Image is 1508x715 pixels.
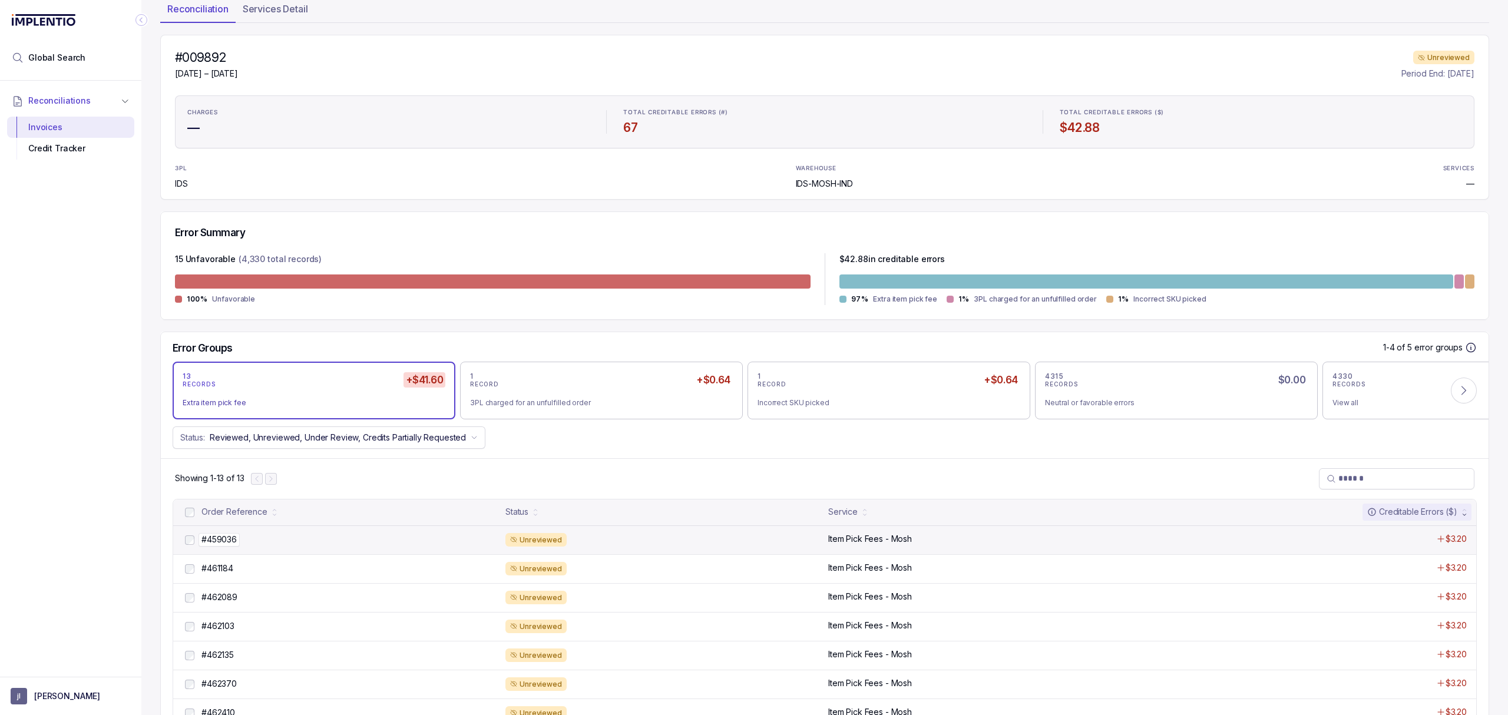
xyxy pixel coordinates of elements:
p: 15 Unfavorable [175,253,236,267]
input: checkbox-checkbox [185,593,194,603]
h4: #009892 [175,49,238,66]
h5: +$41.60 [404,372,445,388]
p: Item Pick Fees - Mosh [828,562,912,574]
p: 1 [758,372,761,381]
li: Statistic CHARGES [180,101,597,143]
p: #462370 [201,678,237,690]
p: 4330 [1332,372,1352,381]
span: Reconciliations [28,95,91,107]
input: checkbox-checkbox [185,680,194,689]
button: User initials[PERSON_NAME] [11,688,131,704]
p: Item Pick Fees - Mosh [828,677,912,689]
p: $3.20 [1446,648,1467,660]
p: error groups [1414,342,1463,353]
p: RECORDS [183,381,216,388]
p: 1% [958,294,969,304]
div: Unreviewed [505,620,567,634]
p: Status: [180,432,205,443]
div: Incorrect SKU picked [758,397,1011,409]
p: #459036 [199,533,240,546]
div: Collapse Icon [134,13,148,27]
p: Reviewed, Unreviewed, Under Review, Credits Partially Requested [210,432,466,443]
p: 1-4 of 5 [1383,342,1414,353]
input: checkbox-checkbox [185,535,194,545]
p: 1% [1118,294,1129,304]
p: (4,330 total records) [239,253,322,267]
p: WAREHOUSE [796,165,836,172]
p: 1 [470,372,474,381]
p: Item Pick Fees - Mosh [828,648,912,660]
p: [DATE] – [DATE] [175,68,238,80]
p: TOTAL CREDITABLE ERRORS (#) [623,109,728,116]
p: SERVICES [1443,165,1474,172]
div: Credit Tracker [16,138,125,159]
p: CHARGES [187,109,218,116]
div: Order Reference [201,506,267,518]
h5: Error Groups [173,342,233,355]
div: Invoices [16,117,125,138]
ul: Statistic Highlights [175,95,1474,148]
p: — [1466,178,1474,190]
div: Neutral or favorable errors [1045,397,1298,409]
h5: +$0.64 [981,372,1020,388]
p: Extra item pick fee [873,293,937,305]
div: Remaining page entries [175,472,244,484]
input: checkbox-checkbox [185,622,194,631]
h5: Error Summary [175,226,245,239]
div: Reconciliations [7,114,134,162]
p: Incorrect SKU picked [1133,293,1206,305]
p: RECORD [758,381,786,388]
h5: $0.00 [1276,372,1308,388]
li: Statistic TOTAL CREDITABLE ERRORS ($) [1053,101,1469,143]
input: checkbox-checkbox [185,508,194,517]
div: Unreviewed [505,562,567,576]
p: #462135 [201,649,234,661]
input: checkbox-checkbox [185,564,194,574]
span: Global Search [28,52,85,64]
p: Showing 1-13 of 13 [175,472,244,484]
div: Creditable Errors ($) [1367,506,1457,518]
p: #462103 [201,620,234,632]
div: Unreviewed [505,533,567,547]
h4: $42.88 [1060,120,1462,136]
p: 3PL charged for an unfulfilled order [974,293,1097,305]
h4: 67 [623,120,1026,136]
p: $3.20 [1446,562,1467,574]
div: Extra item pick fee [183,397,436,409]
h4: — [187,120,590,136]
div: Status [505,506,528,518]
div: Service [828,506,858,518]
p: $3.20 [1446,677,1467,689]
p: TOTAL CREDITABLE ERRORS ($) [1060,109,1165,116]
p: Services Detail [243,2,308,16]
p: 3PL [175,165,206,172]
p: Unfavorable [212,293,255,305]
input: checkbox-checkbox [185,651,194,660]
p: IDS-MOSH-IND [796,178,853,190]
p: RECORD [470,381,499,388]
div: Unreviewed [505,591,567,605]
p: Reconciliation [167,2,229,16]
li: Statistic TOTAL CREDITABLE ERRORS (#) [616,101,1033,143]
p: IDS [175,178,206,190]
p: #462089 [201,591,237,603]
span: User initials [11,688,27,704]
button: Status:Reviewed, Unreviewed, Under Review, Credits Partially Requested [173,426,485,449]
p: 13 [183,372,191,381]
button: Reconciliations [7,88,134,114]
p: $3.20 [1446,533,1467,545]
p: Item Pick Fees - Mosh [828,533,912,545]
p: RECORDS [1045,381,1078,388]
div: Unreviewed [1413,51,1474,65]
p: 100% [187,294,207,304]
p: Period End: [DATE] [1401,68,1474,80]
p: 97% [851,294,869,304]
div: 3PL charged for an unfulfilled order [470,397,723,409]
p: RECORDS [1332,381,1365,388]
p: 4315 [1045,372,1063,381]
p: #461184 [201,562,233,574]
p: [PERSON_NAME] [34,690,100,702]
p: $3.20 [1446,591,1467,603]
div: Unreviewed [505,648,567,663]
p: Item Pick Fees - Mosh [828,591,912,603]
